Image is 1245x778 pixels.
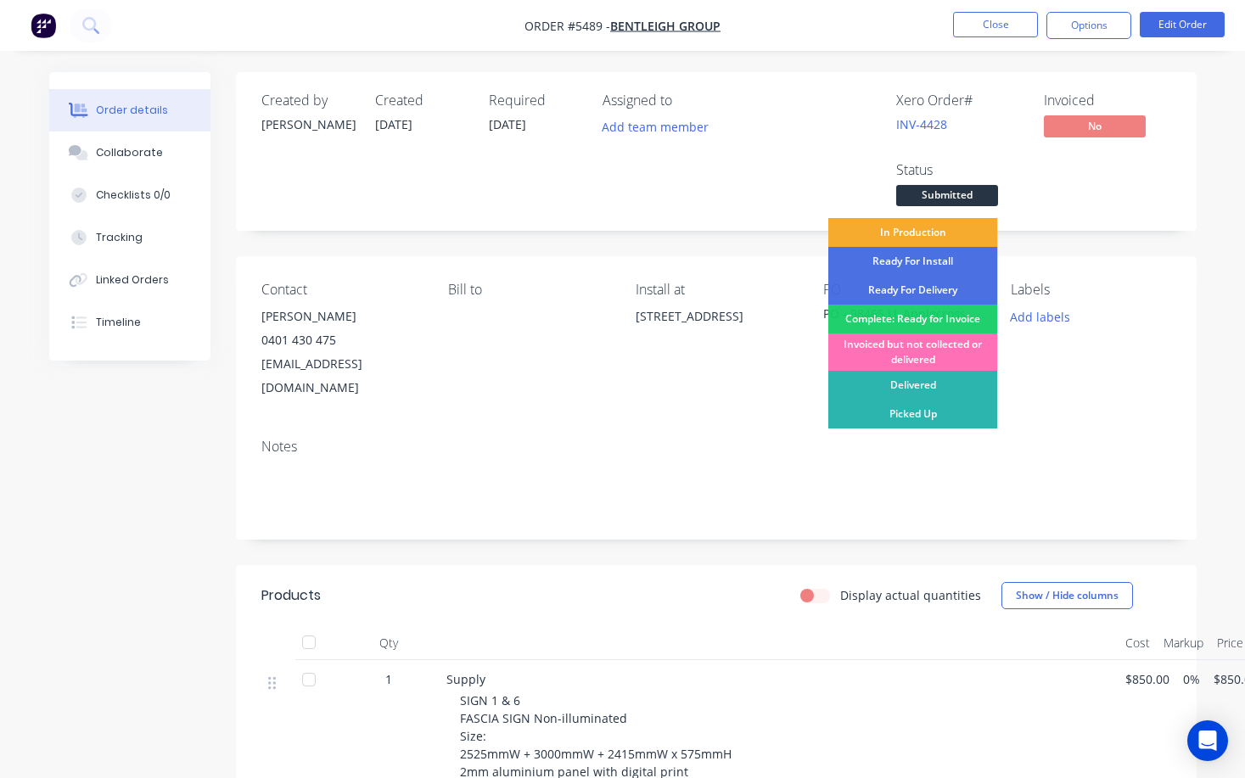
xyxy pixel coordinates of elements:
div: Open Intercom Messenger [1187,720,1228,761]
div: Order details [96,103,168,118]
div: Tracking [96,230,143,245]
div: Complete: Ready for Invoice [828,305,998,333]
button: Checklists 0/0 [49,174,210,216]
div: PO [823,282,984,298]
span: 0% [1183,670,1200,688]
div: [STREET_ADDRESS] [636,305,796,328]
div: PO - 98465 LL Applecross [823,305,984,328]
div: Created [375,92,468,109]
div: Ready For Delivery [828,276,998,305]
span: Submitted [896,185,998,206]
div: Markup [1157,626,1210,660]
div: Status [896,162,1023,178]
button: Add team member [592,115,717,138]
span: [DATE] [489,116,526,132]
div: Collaborate [96,145,163,160]
button: Close [953,12,1038,37]
button: Order details [49,89,210,132]
div: [STREET_ADDRESS] [636,305,796,359]
span: Order #5489 - [524,18,610,34]
img: Factory [31,13,56,38]
div: Labels [1011,282,1171,298]
div: Bill to [448,282,608,298]
div: Required [489,92,582,109]
div: Checklists 0/0 [96,188,171,203]
span: $850.00 [1125,670,1169,688]
div: Delivered [828,371,998,400]
button: Add team member [603,115,718,138]
div: Timeline [96,315,141,330]
span: No [1044,115,1146,137]
div: [PERSON_NAME] [261,305,422,328]
div: Contact [261,282,422,298]
button: Add labels [1001,305,1080,327]
button: Edit Order [1140,12,1225,37]
div: Install at [636,282,796,298]
div: [PERSON_NAME] [261,115,355,133]
button: Tracking [49,216,210,259]
button: Linked Orders [49,259,210,301]
div: Ready For Install [828,247,998,276]
div: Picked Up [828,400,998,428]
span: Supply [446,671,485,687]
div: Created by [261,92,355,109]
button: Timeline [49,301,210,344]
div: [PERSON_NAME]0401 430 475[EMAIL_ADDRESS][DOMAIN_NAME] [261,305,422,400]
a: Bentleigh Group [610,18,721,34]
div: Linked Orders [96,272,169,288]
div: Notes [261,439,1171,455]
div: Products [261,585,321,606]
span: 1 [385,670,392,688]
button: Submitted [896,185,998,210]
div: Assigned to [603,92,772,109]
div: [EMAIL_ADDRESS][DOMAIN_NAME] [261,352,422,400]
button: Options [1046,12,1131,39]
div: In Production [828,218,998,247]
button: Collaborate [49,132,210,174]
div: Invoiced [1044,92,1171,109]
div: Invoiced but not collected or delivered [828,333,998,371]
div: 0401 430 475 [261,328,422,352]
a: INV-4428 [896,116,947,132]
span: [DATE] [375,116,412,132]
div: Xero Order # [896,92,1023,109]
div: Qty [338,626,440,660]
button: Show / Hide columns [1001,582,1133,609]
div: Cost [1119,626,1157,660]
